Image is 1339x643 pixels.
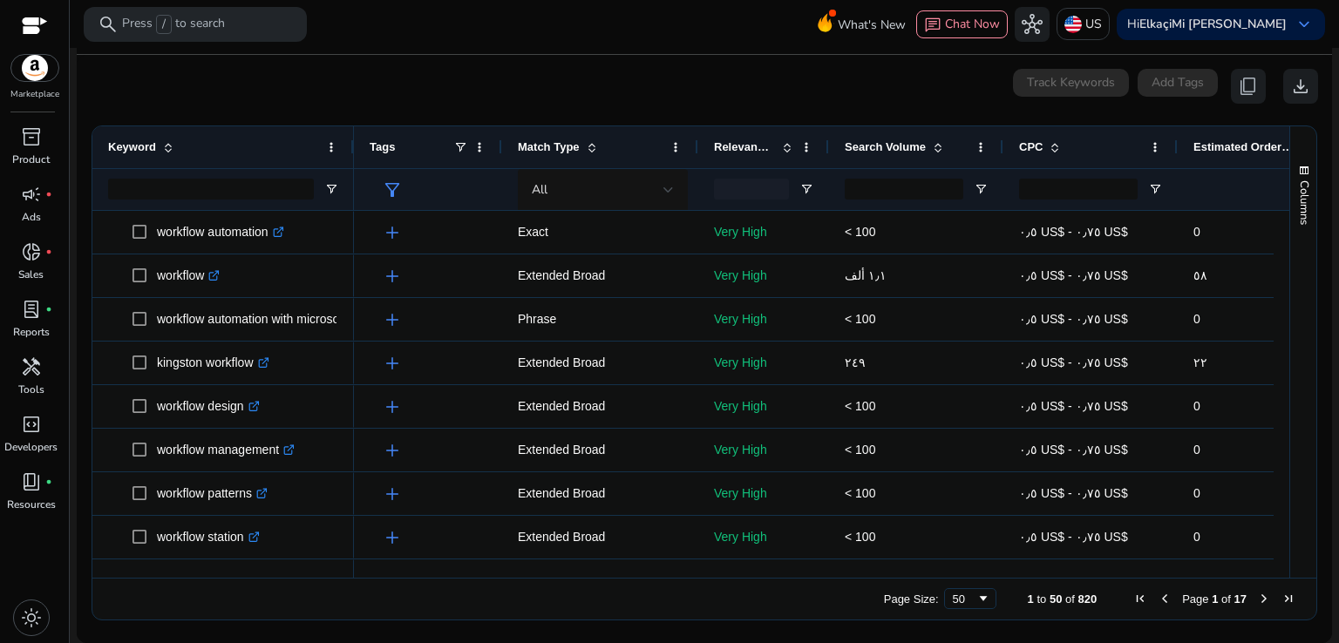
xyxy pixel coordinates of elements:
p: Very High [714,519,813,555]
span: 820 [1078,592,1098,606]
span: 0 [1193,225,1200,239]
button: Open Filter Menu [1148,182,1162,196]
p: Extended Broad [518,519,683,555]
p: Very High [714,389,813,424]
span: 0 [1193,443,1200,457]
p: Marketplace [10,88,59,101]
p: Extended Broad [518,389,683,424]
p: workflow automation with microsoft power automate [157,301,452,337]
span: fiber_manual_record [45,248,52,255]
span: fiber_manual_record [45,191,52,198]
p: Very High [714,301,813,337]
p: US [1085,9,1102,39]
span: 1 [1212,592,1218,606]
span: add [382,309,403,330]
span: to [1037,592,1046,606]
span: ‏٠٫٥ US$ - ‏٠٫٧٥ US$ [1019,225,1128,239]
span: 0 [1193,312,1200,326]
input: Keyword Filter Input [108,179,314,200]
span: Columns [1296,180,1312,225]
p: workflow [157,258,220,294]
p: Phrase [518,301,683,337]
span: < 100 [845,399,875,413]
p: Extended Broad [518,476,683,511]
span: Search Volume [845,140,926,153]
span: download [1290,76,1311,97]
span: donut_small [21,241,42,262]
input: Search Volume Filter Input [845,179,963,200]
span: ‏٠٫٥ US$ - ‏٠٫٧٥ US$ [1019,443,1128,457]
span: ‏٠٫٥ US$ - ‏٠٫٧٥ US$ [1019,355,1128,369]
span: Chat Now [945,16,1000,32]
span: chat [924,17,941,34]
p: workflow station [157,519,260,555]
span: fiber_manual_record [45,478,52,485]
span: Relevance Score [714,140,775,153]
span: CPC [1019,140,1043,153]
span: Match Type [518,140,580,153]
p: Extended Broad [518,345,683,381]
p: Very High [714,432,813,468]
span: campaign [21,184,42,205]
p: Very High [714,214,813,250]
span: 0 [1193,486,1200,500]
span: ٢٤٩ [845,355,866,369]
span: 50 [1050,592,1062,606]
span: < 100 [845,312,875,326]
span: Keyword [108,140,156,153]
p: Extended Broad [518,432,683,468]
span: ١٫١ ألف [845,268,887,282]
span: filter_alt [382,179,403,200]
p: Developers [4,439,58,455]
span: fiber_manual_record [45,306,52,313]
span: Page [1182,592,1208,606]
span: ٢٢ [1193,355,1207,369]
span: add [382,440,403,461]
span: ‏٠٫٥ US$ - ‏٠٫٧٥ US$ [1019,399,1128,413]
span: < 100 [845,530,875,544]
p: workflow patterns [157,476,268,511]
span: add [382,527,403,548]
button: download [1283,69,1318,104]
span: book_4 [21,471,42,492]
p: Very High [714,258,813,294]
span: ٥٨ [1193,268,1207,282]
p: workflow management [157,432,295,468]
p: Reports [13,324,50,340]
p: Very High [714,476,813,511]
div: Page Size: [884,592,939,606]
span: search [98,14,119,35]
button: Open Filter Menu [799,182,813,196]
p: Exact [518,214,683,250]
div: 50 [953,592,976,606]
span: add [382,266,403,287]
span: What's New [838,10,906,40]
span: add [382,396,403,417]
div: First Page [1133,592,1147,606]
span: 1 [1028,592,1034,606]
span: keyboard_arrow_down [1294,14,1315,35]
p: Product [12,152,50,167]
button: chatChat Now [916,10,1008,38]
button: Open Filter Menu [324,182,338,196]
p: Hi [1127,18,1287,30]
span: add [382,484,403,504]
p: workflow automation [157,214,284,250]
img: amazon.svg [11,55,58,81]
span: Tags [370,140,395,153]
span: add [382,222,403,243]
span: hub [1022,14,1043,35]
div: Page Size [944,588,996,609]
img: us.svg [1064,16,1082,33]
span: of [1221,592,1231,606]
span: 0 [1193,530,1200,544]
input: CPC Filter Input [1019,179,1138,200]
span: / [156,15,172,34]
p: Ads [22,209,41,225]
span: ‏٠٫٥ US$ - ‏٠٫٧٥ US$ [1019,486,1128,500]
span: < 100 [845,225,875,239]
p: Sales [18,267,44,282]
span: 0 [1193,399,1200,413]
span: lab_profile [21,299,42,320]
div: Last Page [1281,592,1295,606]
